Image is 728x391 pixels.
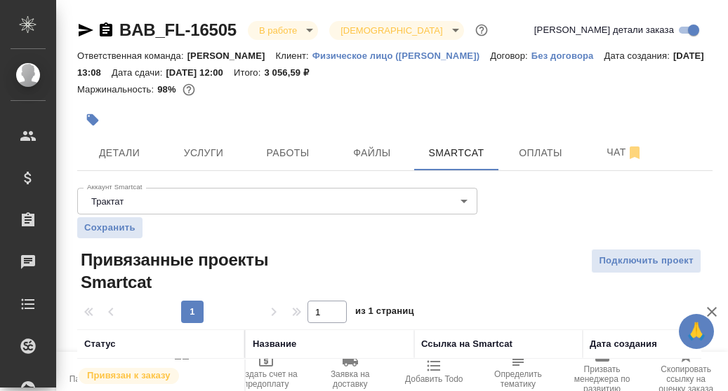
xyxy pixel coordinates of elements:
p: Маржинальность: [77,84,157,95]
button: Создать счет на предоплату [224,352,308,391]
span: Привязанные проекты Smartcat [77,249,289,294]
span: [PERSON_NAME] детали заказа [534,23,674,37]
div: Статус [84,337,116,351]
span: Чат [591,144,658,161]
p: Клиент: [276,50,312,61]
span: Детали [86,144,153,162]
p: Без договора [531,50,604,61]
button: Добавить тэг [77,104,108,135]
p: Физическое лицо ([PERSON_NAME]) [312,50,490,61]
button: Подключить проект [591,249,701,273]
div: Трактат [77,188,477,214]
span: Услуги [170,144,237,162]
span: Сохранить [84,221,135,235]
button: Определить тематику [476,352,560,391]
div: В работе [329,21,463,40]
svg: Отписаться [626,144,643,161]
button: Добавить Todo [392,352,477,391]
span: Smartcat [423,144,490,162]
button: В работе [255,25,301,36]
span: Работы [254,144,322,162]
p: Дата сдачи: [112,67,166,78]
p: Итого: [234,67,264,78]
button: Заявка на доставку [308,352,392,391]
p: [PERSON_NAME] [187,50,276,61]
span: Папка на Drive [70,374,127,384]
a: Физическое лицо ([PERSON_NAME]) [312,49,490,61]
span: Оплаты [507,144,574,162]
button: 🙏 [679,314,714,349]
button: [DEMOGRAPHIC_DATA] [336,25,446,36]
p: Ответственная команда: [77,50,187,61]
button: Трактат [87,195,128,207]
span: из 1 страниц [355,303,414,323]
span: 🙏 [684,317,708,346]
span: Файлы [338,144,406,162]
p: 3 056,59 ₽ [264,67,319,78]
span: Определить тематику [484,369,552,389]
p: Привязан к заказу [87,369,171,383]
p: Договор: [490,50,531,61]
div: Название [253,337,296,351]
p: [DATE] 12:00 [166,67,234,78]
span: Создать счет на предоплату [232,369,300,389]
button: Сохранить [77,217,143,238]
span: Подключить проект [599,253,694,269]
span: Заявка на доставку [317,369,384,389]
p: 98% [157,84,179,95]
div: Ссылка на Smartcat [421,337,512,351]
a: BAB_FL-16505 [119,20,237,39]
button: Скопировать ссылку для ЯМессенджера [77,22,94,39]
div: Дата создания [590,337,657,351]
span: Добавить Todo [405,374,463,384]
div: В работе [248,21,318,40]
button: 48.72 RUB; [180,81,198,99]
button: Скопировать ссылку [98,22,114,39]
button: Скопировать ссылку на оценку заказа [644,352,728,391]
a: Без договора [531,49,604,61]
button: Папка на Drive [56,352,140,391]
button: Доп статусы указывают на важность/срочность заказа [472,21,491,39]
button: Призвать менеджера по развитию [560,352,644,391]
p: Дата создания: [604,50,673,61]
